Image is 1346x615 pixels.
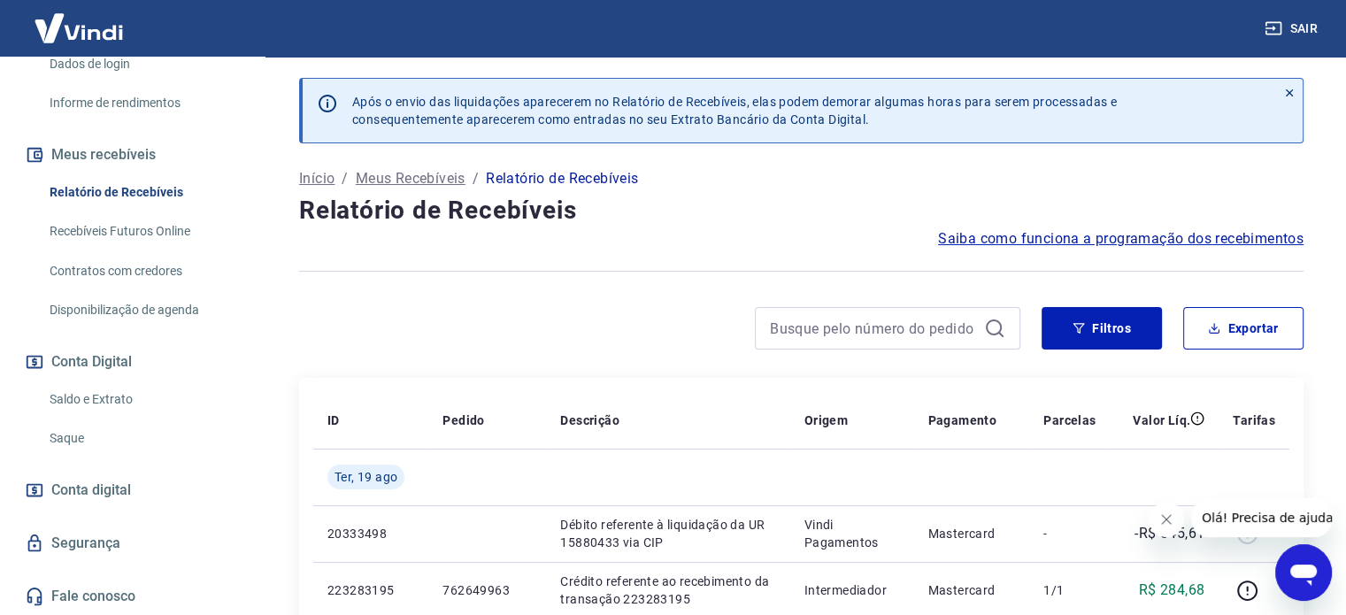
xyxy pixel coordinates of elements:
[1043,581,1096,599] p: 1/1
[804,581,900,599] p: Intermediador
[327,525,414,542] p: 20333498
[1134,523,1204,544] p: -R$ 545,61
[42,213,243,250] a: Recebíveis Futuros Online
[21,524,243,563] a: Segurança
[927,411,996,429] p: Pagamento
[21,135,243,174] button: Meus recebíveis
[42,174,243,211] a: Relatório de Recebíveis
[804,516,900,551] p: Vindi Pagamentos
[1042,307,1162,350] button: Filtros
[1191,498,1332,537] iframe: Mensagem da empresa
[42,292,243,328] a: Disponibilização de agenda
[442,411,484,429] p: Pedido
[1133,411,1190,429] p: Valor Líq.
[770,315,977,342] input: Busque pelo número do pedido
[486,168,638,189] p: Relatório de Recebíveis
[42,253,243,289] a: Contratos com credores
[327,411,340,429] p: ID
[1233,411,1275,429] p: Tarifas
[327,581,414,599] p: 223283195
[21,1,136,55] img: Vindi
[927,581,1015,599] p: Mastercard
[1261,12,1325,45] button: Sair
[1275,544,1332,601] iframe: Botão para abrir a janela de mensagens
[335,468,397,486] span: Ter, 19 ago
[560,516,776,551] p: Débito referente à liquidação da UR 15880433 via CIP
[42,85,243,121] a: Informe de rendimentos
[927,525,1015,542] p: Mastercard
[938,228,1304,250] a: Saiba como funciona a programação dos recebimentos
[21,471,243,510] a: Conta digital
[442,581,532,599] p: 762649963
[1149,502,1184,537] iframe: Fechar mensagem
[51,478,131,503] span: Conta digital
[352,93,1117,128] p: Após o envio das liquidações aparecerem no Relatório de Recebíveis, elas podem demorar algumas ho...
[342,168,348,189] p: /
[356,168,465,189] a: Meus Recebíveis
[11,12,149,27] span: Olá! Precisa de ajuda?
[1043,525,1096,542] p: -
[299,168,335,189] a: Início
[804,411,848,429] p: Origem
[560,411,619,429] p: Descrição
[1043,411,1096,429] p: Parcelas
[42,46,243,82] a: Dados de login
[1139,580,1205,601] p: R$ 284,68
[42,381,243,418] a: Saldo e Extrato
[42,420,243,457] a: Saque
[1183,307,1304,350] button: Exportar
[21,342,243,381] button: Conta Digital
[299,193,1304,228] h4: Relatório de Recebíveis
[560,573,776,608] p: Crédito referente ao recebimento da transação 223283195
[473,168,479,189] p: /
